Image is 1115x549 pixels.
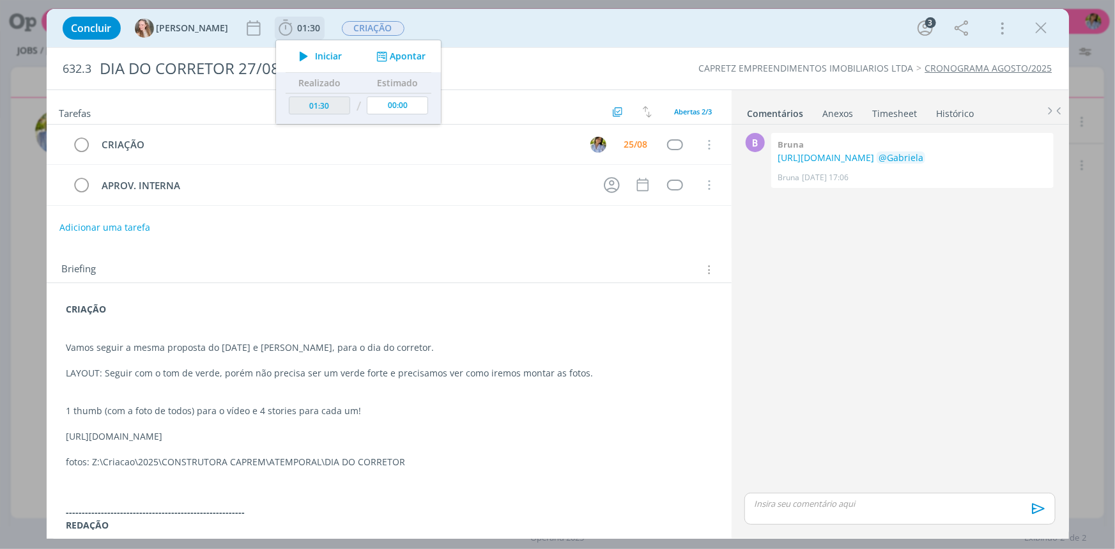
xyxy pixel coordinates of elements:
[925,62,1052,74] a: CRONOGRAMA AGOSTO/2025
[275,40,442,125] ul: 01:30
[373,50,426,63] button: Apontar
[47,9,1069,539] div: dialog
[96,178,592,194] div: APROV. INTERNA
[292,47,342,65] button: Iniciar
[624,140,648,149] div: 25/08
[778,139,804,150] b: Bruna
[66,405,712,417] p: 1 thumb (com a foto de todos) para o vídeo e 4 stories para cada um!
[936,102,975,120] a: Histórico
[72,23,112,33] span: Concluir
[778,151,874,164] a: [URL][DOMAIN_NAME]
[66,506,245,518] strong: --------------------------------------------------------
[66,367,712,380] p: LAYOUT: Seguir com o tom de verde, porém não precisa ser um verde forte e precisamos ver como ire...
[59,104,91,120] span: Tarefas
[746,133,765,152] div: B
[96,137,579,153] div: CRIAÇÃO
[286,73,353,93] th: Realizado
[823,107,854,120] div: Anexos
[298,22,321,34] span: 01:30
[915,18,935,38] button: 3
[135,19,229,38] button: G[PERSON_NAME]
[62,261,96,278] span: Briefing
[275,18,324,38] button: 01:30
[342,21,404,36] span: CRIAÇÃO
[95,53,635,84] div: DIA DO CORRETOR 27/08
[135,19,154,38] img: G
[66,456,712,468] p: fotos: Z:\Criacao\2025\CONSTRUTORA CAPREM\ATEMPORAL\DIA DO CORRETOR
[66,341,712,354] p: Vamos seguir a mesma proposta do [DATE] e [PERSON_NAME], para o dia do corretor.
[364,73,431,93] th: Estimado
[925,17,936,28] div: 3
[66,303,107,315] strong: CRIAÇÃO
[747,102,804,120] a: Comentários
[872,102,918,120] a: Timesheet
[341,20,405,36] button: CRIAÇÃO
[63,17,121,40] button: Concluir
[66,430,712,443] p: [URL][DOMAIN_NAME]
[157,24,229,33] span: [PERSON_NAME]
[353,93,364,120] td: /
[643,106,652,118] img: arrow-down-up.svg
[590,137,606,153] img: A
[699,62,914,74] a: CAPRETZ EMPREENDIMENTOS IMOBILIARIOS LTDA
[63,62,92,76] span: 632.3
[675,107,712,116] span: Abertas 2/3
[778,172,799,183] p: Bruna
[802,172,849,183] span: [DATE] 17:06
[315,52,342,61] span: Iniciar
[66,519,109,531] strong: REDAÇÃO
[59,216,151,239] button: Adicionar uma tarefa
[589,135,608,154] button: A
[879,151,923,164] span: @Gabriela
